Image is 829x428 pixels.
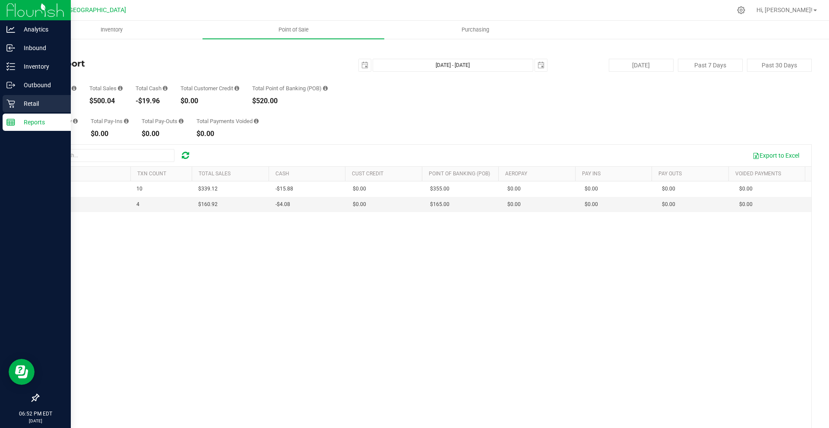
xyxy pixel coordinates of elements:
i: Sum of the successful, non-voided point-of-banking payment transaction amounts, both via payment ... [323,86,328,91]
span: $0.00 [585,185,598,193]
span: $0.00 [507,185,521,193]
div: Total Customer Credit [180,86,239,91]
a: Voided Payments [735,171,781,177]
i: Sum of all cash pay-ins added to tills within the date range. [124,118,129,124]
div: Total Point of Banking (POB) [252,86,328,91]
i: Count of all successful payment transactions, possibly including voids, refunds, and cash-back fr... [72,86,76,91]
span: $0.00 [662,185,675,193]
i: Sum of all successful, non-voided payment transaction amounts (excluding tips and transaction fee... [118,86,123,91]
p: Outbound [15,80,67,90]
a: Point of Banking (POB) [429,171,490,177]
button: [DATE] [609,59,674,72]
a: Cust Credit [352,171,383,177]
span: $160.92 [198,200,218,209]
i: Sum of all voided payment transaction amounts (excluding tips and transaction fees) within the da... [254,118,259,124]
span: $0.00 [585,200,598,209]
p: Reports [15,117,67,127]
span: $0.00 [739,200,753,209]
div: $0.00 [180,98,239,105]
inline-svg: Outbound [6,81,15,89]
inline-svg: Reports [6,118,15,127]
inline-svg: Retail [6,99,15,108]
button: Export to Excel [747,148,805,163]
a: Inventory [21,21,203,39]
div: Total Sales [89,86,123,91]
span: $165.00 [430,200,449,209]
p: Inbound [15,43,67,53]
input: Search... [45,149,174,162]
p: 06:52 PM EDT [4,410,67,418]
span: $355.00 [430,185,449,193]
span: Purchasing [450,26,501,34]
a: Total Sales [199,171,231,177]
p: [DATE] [4,418,67,424]
div: Manage settings [736,6,747,14]
span: $0.00 [507,200,521,209]
a: Pay Ins [582,171,601,177]
button: Past 30 Days [747,59,812,72]
i: Sum of all successful, non-voided payment transaction amounts using account credit as the payment... [234,86,239,91]
a: TXN Count [137,171,166,177]
inline-svg: Analytics [6,25,15,34]
span: $0.00 [739,185,753,193]
span: Point of Sale [267,26,320,34]
div: -$19.96 [136,98,168,105]
span: 4 [136,200,139,209]
span: -$15.88 [275,185,293,193]
i: Sum of all successful, non-voided cash payment transaction amounts (excluding tips and transactio... [163,86,168,91]
span: -$4.08 [275,200,290,209]
div: Total Cash [136,86,168,91]
span: Hi, [PERSON_NAME]! [756,6,813,13]
div: $500.04 [89,98,123,105]
span: $0.00 [662,200,675,209]
span: $339.12 [198,185,218,193]
div: $0.00 [142,130,184,137]
div: Total Pay-Outs [142,118,184,124]
p: Inventory [15,61,67,72]
button: Past 7 Days [678,59,743,72]
span: $0.00 [353,185,366,193]
div: $520.00 [252,98,328,105]
i: Sum of all cash pay-outs removed from tills within the date range. [179,118,184,124]
div: Total Payments Voided [196,118,259,124]
inline-svg: Inbound [6,44,15,52]
a: Pay Outs [658,171,682,177]
p: Retail [15,98,67,109]
a: AeroPay [505,171,527,177]
a: Point of Sale [203,21,384,39]
span: $0.00 [353,200,366,209]
div: Total Pay-Ins [91,118,129,124]
span: 10 [136,185,142,193]
i: Sum of all successful AeroPay payment transaction amounts for all purchases in the date range. Ex... [73,118,78,124]
div: $0.00 [91,130,129,137]
inline-svg: Inventory [6,62,15,71]
span: GA2 - [GEOGRAPHIC_DATA] [50,6,126,14]
a: Cash [275,171,289,177]
iframe: Resource center [9,359,35,385]
p: Analytics [15,24,67,35]
a: Purchasing [384,21,566,39]
span: select [359,59,371,71]
span: Inventory [89,26,134,34]
h4: Till Report [38,59,296,68]
span: select [535,59,547,71]
div: $0.00 [196,130,259,137]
